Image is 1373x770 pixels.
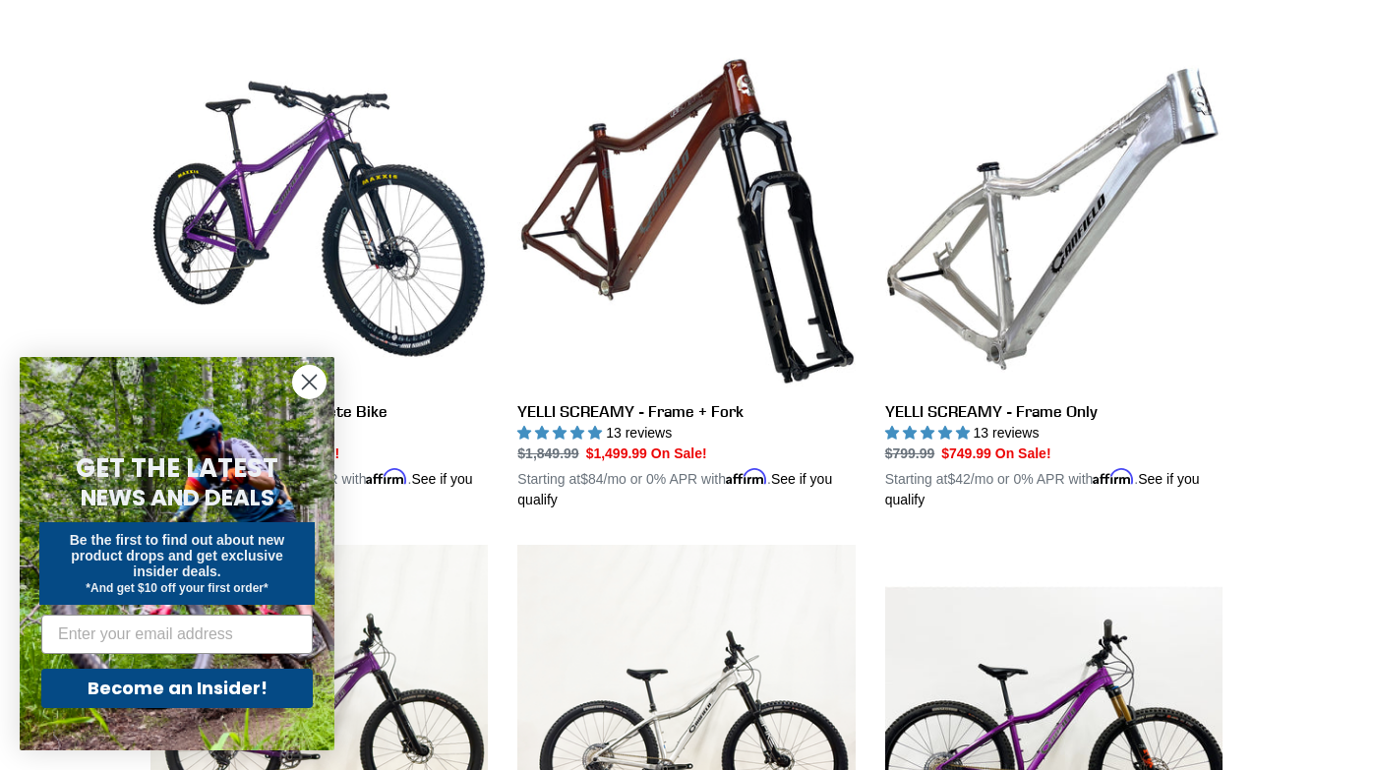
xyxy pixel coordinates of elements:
button: Become an Insider! [41,669,313,708]
button: Close dialog [292,365,327,399]
span: NEWS AND DEALS [81,482,274,513]
input: Enter your email address [41,615,313,654]
span: GET THE LATEST [76,450,278,486]
span: Be the first to find out about new product drops and get exclusive insider deals. [70,532,285,579]
span: *And get $10 off your first order* [86,581,268,595]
